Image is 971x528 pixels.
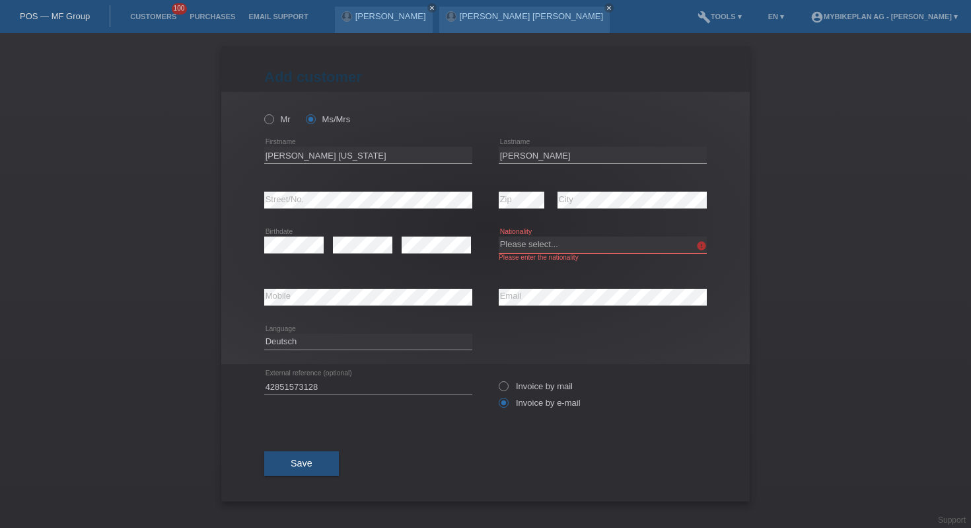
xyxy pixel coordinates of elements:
[264,114,273,123] input: Mr
[810,11,824,24] i: account_circle
[264,69,707,85] h1: Add customer
[172,3,188,15] span: 100
[355,11,426,21] a: [PERSON_NAME]
[499,398,507,414] input: Invoice by e-mail
[499,381,507,398] input: Invoice by mail
[499,381,573,391] label: Invoice by mail
[698,11,711,24] i: build
[938,515,966,525] a: Support
[306,114,350,124] label: Ms/Mrs
[762,13,791,20] a: EN ▾
[242,13,314,20] a: Email Support
[124,13,183,20] a: Customers
[460,11,603,21] a: [PERSON_NAME] [PERSON_NAME]
[20,11,90,21] a: POS — MF Group
[264,451,339,476] button: Save
[499,254,707,261] div: Please enter the nationality
[264,114,291,124] label: Mr
[291,458,312,469] span: Save
[696,241,707,251] i: error
[427,3,437,13] a: close
[804,13,964,20] a: account_circleMybikeplan AG - [PERSON_NAME] ▾
[429,5,435,11] i: close
[606,5,612,11] i: close
[604,3,614,13] a: close
[306,114,314,123] input: Ms/Mrs
[691,13,748,20] a: buildTools ▾
[499,398,581,408] label: Invoice by e-mail
[183,13,242,20] a: Purchases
